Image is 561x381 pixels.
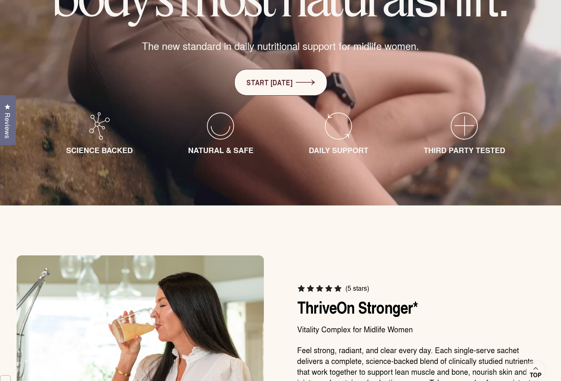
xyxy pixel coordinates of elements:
[530,371,541,379] span: Top
[297,295,418,320] span: ThriveOn Stronger*
[309,145,368,156] span: DAILY SUPPORT
[345,284,369,292] span: (5 stars)
[66,145,133,156] span: SCIENCE BACKED
[188,145,253,156] span: NATURAL & SAFE
[2,113,13,139] span: Reviews
[424,145,505,156] span: THIRD PARTY TESTED
[297,295,418,319] a: ThriveOn Stronger*
[142,39,419,53] span: The new standard in daily nutritional support for midlife women.
[234,69,327,96] a: START [DATE]
[297,324,544,334] p: Vitality Complex for Midlife Women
